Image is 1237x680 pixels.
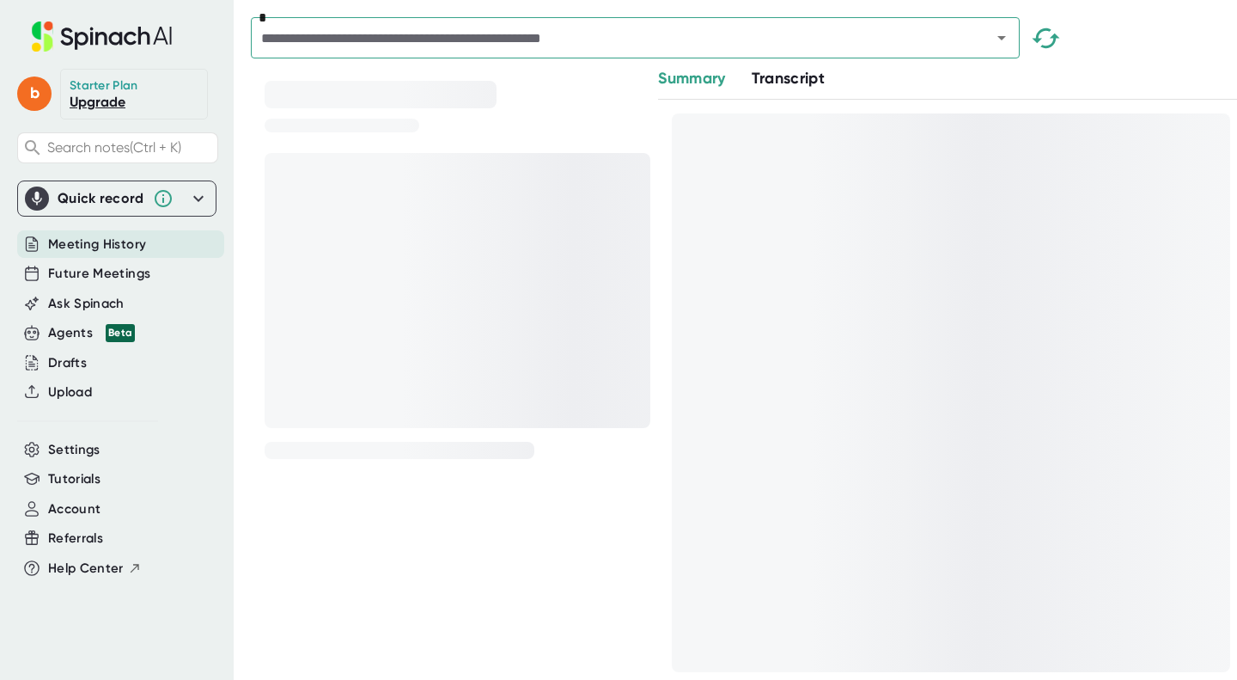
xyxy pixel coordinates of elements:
button: Settings [48,440,101,460]
span: Search notes (Ctrl + K) [47,139,181,156]
button: Transcript [752,67,826,90]
span: b [17,77,52,111]
span: Help Center [48,559,124,579]
button: Account [48,499,101,519]
button: Tutorials [48,469,101,489]
div: Quick record [25,181,209,216]
div: Beta [106,324,135,342]
button: Meeting History [48,235,146,254]
button: Referrals [48,529,103,548]
span: Summary [658,69,725,88]
button: Drafts [48,353,87,373]
a: Upgrade [70,94,125,110]
iframe: Intercom live chat [1179,622,1220,663]
button: Summary [658,67,725,90]
div: Agents [48,323,135,343]
button: Upload [48,383,92,402]
span: Transcript [752,69,826,88]
button: Ask Spinach [48,294,125,314]
div: Starter Plan [70,78,138,94]
button: Agents Beta [48,323,135,343]
button: Open [990,26,1014,50]
button: Help Center [48,559,142,579]
button: Future Meetings [48,264,150,284]
div: Quick record [58,190,144,207]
